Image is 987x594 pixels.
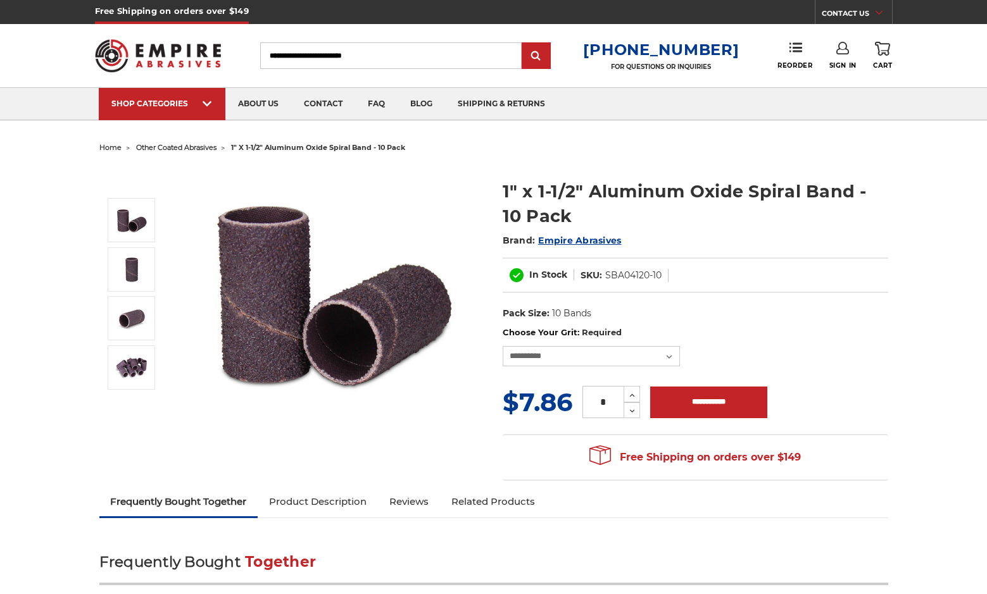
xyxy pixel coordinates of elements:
[503,387,572,418] span: $7.86
[116,254,148,285] img: 1" x 1-1/2" Spiral Bands AOX
[245,553,316,571] span: Together
[378,488,440,516] a: Reviews
[116,302,148,334] img: 1" x 1-1/2" Aluminum Oxide Spiral Bands
[99,553,241,571] span: Frequently Bought
[231,143,405,152] span: 1" x 1-1/2" aluminum oxide spiral band - 10 pack
[873,61,892,70] span: Cart
[99,143,122,152] a: home
[225,88,291,120] a: about us
[582,327,622,337] small: Required
[95,31,222,80] img: Empire Abrasives
[583,63,739,71] p: FOR QUESTIONS OR INQUIRIES
[116,352,148,383] img: 1" x 1-1/2" AOX Spiral Bands
[258,488,378,516] a: Product Description
[116,204,148,236] img: 1" x 1-1/2" Spiral Bands Aluminum Oxide
[829,61,857,70] span: Sign In
[398,88,445,120] a: blog
[538,235,621,246] a: Empire Abrasives
[605,269,662,282] dd: SBA04120-10
[503,326,888,339] label: Choose Your Grit:
[552,307,591,320] dd: 10 Bands
[136,143,217,152] a: other coated abrasives
[583,40,739,59] a: [PHONE_NUMBER]
[503,235,536,246] span: Brand:
[291,88,355,120] a: contact
[822,6,892,24] a: CONTACT US
[589,445,801,470] span: Free Shipping on orders over $149
[445,88,558,120] a: shipping & returns
[503,307,550,320] dt: Pack Size:
[99,488,258,516] a: Frequently Bought Together
[208,166,461,419] img: 1" x 1-1/2" Spiral Bands Aluminum Oxide
[440,488,546,516] a: Related Products
[873,42,892,70] a: Cart
[355,88,398,120] a: faq
[503,179,888,228] h1: 1" x 1-1/2" Aluminum Oxide Spiral Band - 10 Pack
[524,44,549,69] input: Submit
[581,269,602,282] dt: SKU:
[777,42,812,69] a: Reorder
[529,269,567,280] span: In Stock
[111,99,213,108] div: SHOP CATEGORIES
[777,61,812,70] span: Reorder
